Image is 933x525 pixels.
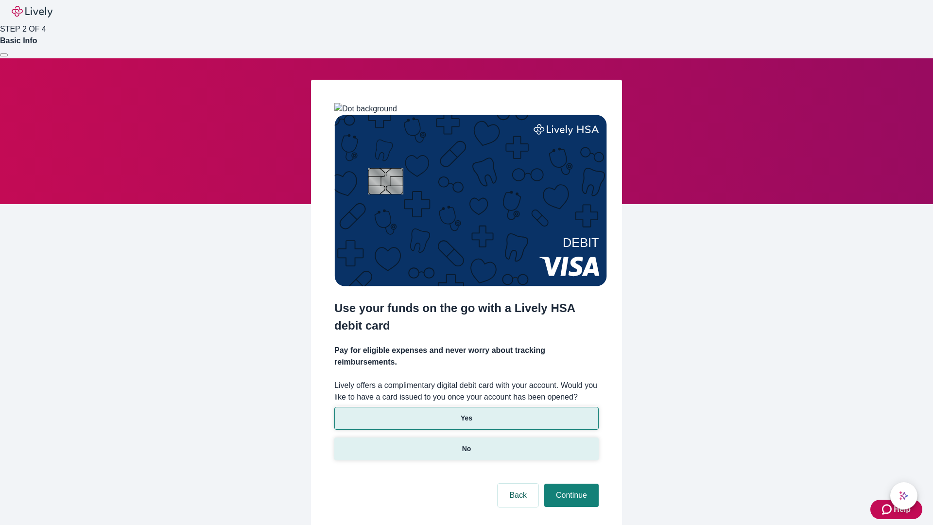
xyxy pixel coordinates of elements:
[544,484,599,507] button: Continue
[870,500,922,519] button: Zendesk support iconHelp
[334,345,599,368] h4: Pay for eligible expenses and never worry about tracking reimbursements.
[334,115,607,286] img: Debit card
[899,491,909,501] svg: Lively AI Assistant
[890,482,917,509] button: chat
[462,444,471,454] p: No
[334,407,599,430] button: Yes
[334,437,599,460] button: No
[12,6,52,17] img: Lively
[334,380,599,403] label: Lively offers a complimentary digital debit card with your account. Would you like to have a card...
[894,504,911,515] span: Help
[498,484,538,507] button: Back
[461,413,472,423] p: Yes
[334,299,599,334] h2: Use your funds on the go with a Lively HSA debit card
[334,103,397,115] img: Dot background
[882,504,894,515] svg: Zendesk support icon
